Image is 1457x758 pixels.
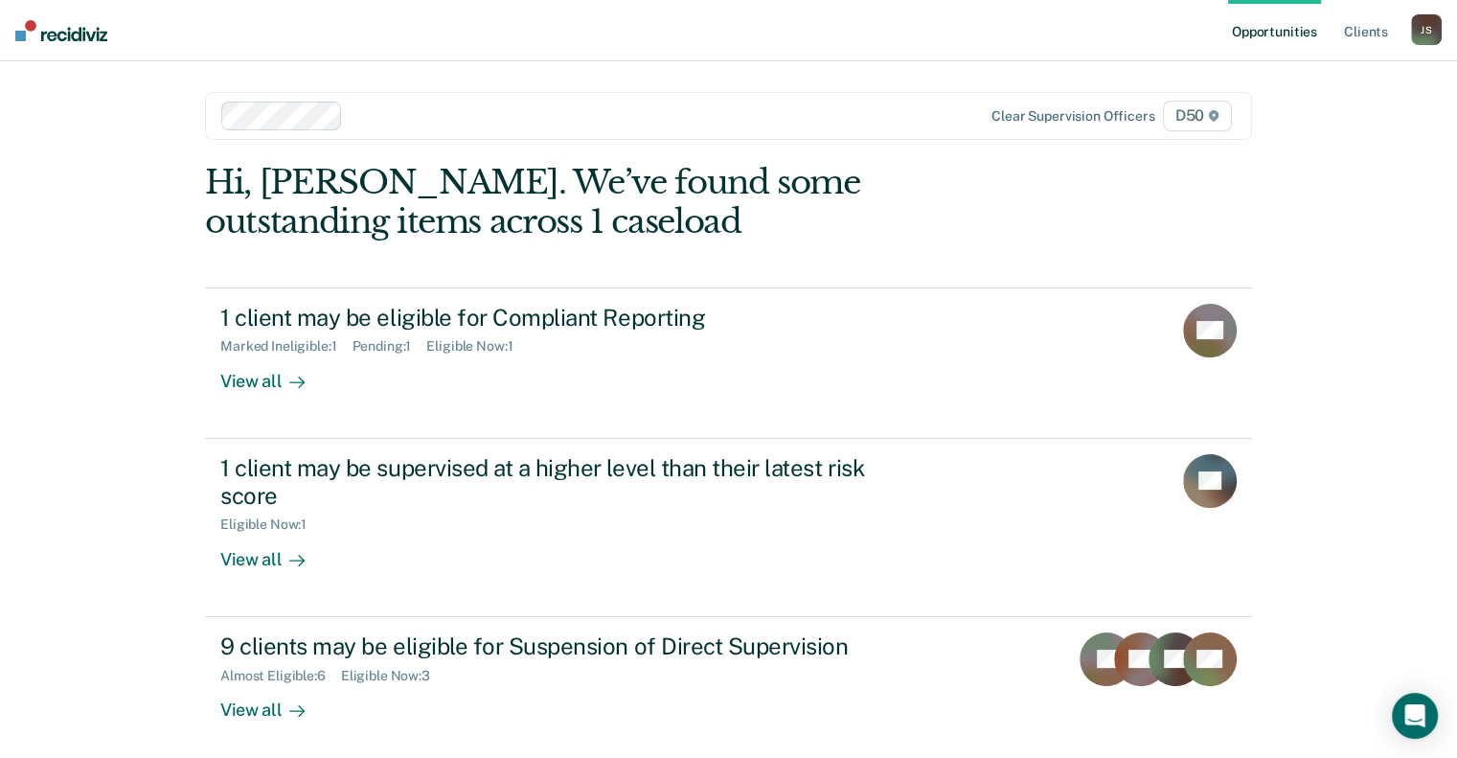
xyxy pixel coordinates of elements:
[1411,14,1442,45] button: JS
[220,632,893,660] div: 9 clients may be eligible for Suspension of Direct Supervision
[220,517,322,533] div: Eligible Now : 1
[220,355,328,392] div: View all
[341,668,445,684] div: Eligible Now : 3
[220,668,341,684] div: Almost Eligible : 6
[220,683,328,721] div: View all
[205,439,1252,617] a: 1 client may be supervised at a higher level than their latest risk scoreEligible Now:1View all
[205,163,1042,241] div: Hi, [PERSON_NAME]. We’ve found some outstanding items across 1 caseload
[426,338,528,355] div: Eligible Now : 1
[220,338,352,355] div: Marked Ineligible : 1
[1163,101,1232,131] span: D50
[220,454,893,510] div: 1 client may be supervised at a higher level than their latest risk score
[1392,693,1438,739] div: Open Intercom Messenger
[1411,14,1442,45] div: J S
[220,533,328,570] div: View all
[15,20,107,41] img: Recidiviz
[353,338,427,355] div: Pending : 1
[205,287,1252,439] a: 1 client may be eligible for Compliant ReportingMarked Ineligible:1Pending:1Eligible Now:1View all
[220,304,893,332] div: 1 client may be eligible for Compliant Reporting
[991,108,1154,125] div: Clear supervision officers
